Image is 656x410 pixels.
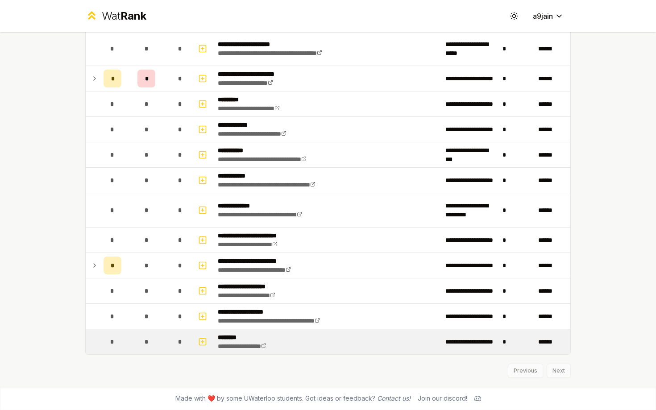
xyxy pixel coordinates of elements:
[533,11,553,21] span: a9jain
[377,394,411,402] a: Contact us!
[175,394,411,403] span: Made with ❤️ by some UWaterloo students. Got ideas or feedback?
[102,9,146,23] div: Wat
[418,394,467,403] div: Join our discord!
[526,8,571,24] button: a9jain
[85,9,146,23] a: WatRank
[120,9,146,22] span: Rank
